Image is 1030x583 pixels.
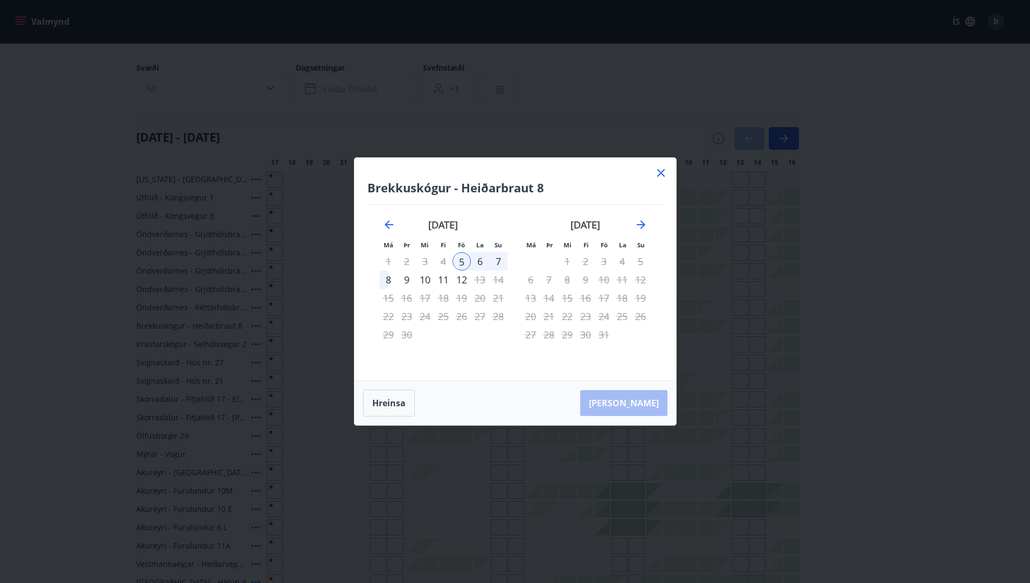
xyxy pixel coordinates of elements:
[631,270,650,289] td: Not available. sunnudagur, 12. október 2025
[521,289,540,307] td: Not available. mánudagur, 13. október 2025
[595,252,613,270] td: Not available. föstudagur, 3. október 2025
[489,252,507,270] div: 7
[637,241,645,249] small: Su
[576,289,595,307] td: Not available. fimmtudagur, 16. október 2025
[434,252,453,270] td: Not available. fimmtudagur, 4. september 2025
[434,307,453,325] td: Not available. fimmtudagur, 25. september 2025
[613,289,631,307] td: Not available. laugardagur, 18. október 2025
[635,218,648,231] div: Move forward to switch to the next month.
[613,307,631,325] td: Not available. laugardagur, 25. október 2025
[453,307,471,325] div: Aðeins útritun í boði
[476,241,484,249] small: La
[558,325,576,344] td: Not available. miðvikudagur, 29. október 2025
[576,252,595,270] td: Not available. fimmtudagur, 2. október 2025
[403,241,410,249] small: Þr
[379,270,398,289] div: 8
[453,252,471,270] td: Selected as start date. föstudagur, 5. september 2025
[595,270,613,289] td: Not available. föstudagur, 10. október 2025
[416,307,434,325] td: Not available. miðvikudagur, 24. september 2025
[489,270,507,289] td: Not available. sunnudagur, 14. september 2025
[595,289,613,307] td: Not available. föstudagur, 17. október 2025
[363,390,415,417] button: Hreinsa
[453,307,471,325] td: Not available. föstudagur, 26. september 2025
[398,307,416,325] td: Not available. þriðjudagur, 23. september 2025
[398,325,416,344] td: Not available. þriðjudagur, 30. september 2025
[458,241,465,249] small: Fö
[379,307,398,325] td: Not available. mánudagur, 22. september 2025
[384,241,393,249] small: Má
[631,307,650,325] td: Not available. sunnudagur, 26. október 2025
[576,270,595,289] td: Not available. fimmtudagur, 9. október 2025
[367,179,663,196] h4: Brekkuskógur - Heiðarbraut 8
[601,241,608,249] small: Fö
[521,307,540,325] td: Not available. mánudagur, 20. október 2025
[540,270,558,289] td: Not available. þriðjudagur, 7. október 2025
[558,270,576,289] td: Not available. miðvikudagur, 8. október 2025
[434,270,453,289] td: Choose fimmtudagur, 11. september 2025 as your check-out date. It’s available.
[398,270,416,289] div: 9
[471,252,489,270] td: Choose laugardagur, 6. september 2025 as your check-out date. It’s available.
[398,289,416,307] td: Not available. þriðjudagur, 16. september 2025
[379,252,398,270] td: Not available. mánudagur, 1. september 2025
[576,307,595,325] td: Not available. fimmtudagur, 23. október 2025
[576,289,595,307] div: Aðeins útritun í boði
[495,241,502,249] small: Su
[558,307,576,325] td: Not available. miðvikudagur, 22. október 2025
[434,270,453,289] div: 11
[540,307,558,325] td: Not available. þriðjudagur, 21. október 2025
[453,252,471,270] div: 5
[489,307,507,325] td: Not available. sunnudagur, 28. september 2025
[613,270,631,289] td: Not available. laugardagur, 11. október 2025
[583,241,589,249] small: Fi
[428,218,458,231] strong: [DATE]
[471,252,489,270] div: 6
[367,205,663,367] div: Calendar
[489,252,507,270] td: Choose sunnudagur, 7. september 2025 as your check-out date. It’s available.
[471,270,489,289] td: Not available. laugardagur, 13. september 2025
[558,289,576,307] td: Not available. miðvikudagur, 15. október 2025
[379,270,398,289] td: Choose mánudagur, 8. september 2025 as your check-out date. It’s available.
[421,241,429,249] small: Mi
[631,289,650,307] td: Not available. sunnudagur, 19. október 2025
[453,289,471,307] td: Not available. föstudagur, 19. september 2025
[379,289,398,307] td: Not available. mánudagur, 15. september 2025
[416,270,434,289] div: 10
[546,241,553,249] small: Þr
[526,241,536,249] small: Má
[576,325,595,344] td: Not available. fimmtudagur, 30. október 2025
[558,252,576,270] td: Not available. miðvikudagur, 1. október 2025
[540,325,558,344] td: Not available. þriðjudagur, 28. október 2025
[453,270,471,289] td: Choose föstudagur, 12. september 2025 as your check-out date. It’s available.
[521,270,540,289] td: Not available. mánudagur, 6. október 2025
[595,307,613,325] td: Not available. föstudagur, 24. október 2025
[563,241,572,249] small: Mi
[489,289,507,307] td: Not available. sunnudagur, 21. september 2025
[521,325,540,344] td: Not available. mánudagur, 27. október 2025
[631,252,650,270] td: Not available. sunnudagur, 5. október 2025
[619,241,627,249] small: La
[595,325,613,344] td: Not available. föstudagur, 31. október 2025
[416,289,434,307] td: Not available. miðvikudagur, 17. september 2025
[416,252,434,270] td: Not available. miðvikudagur, 3. september 2025
[379,325,398,344] td: Not available. mánudagur, 29. september 2025
[398,252,416,270] td: Not available. þriðjudagur, 2. september 2025
[453,270,471,289] div: Aðeins útritun í boði
[540,289,558,307] td: Not available. þriðjudagur, 14. október 2025
[471,289,489,307] td: Not available. laugardagur, 20. september 2025
[613,252,631,270] td: Not available. laugardagur, 4. október 2025
[434,289,453,307] td: Not available. fimmtudagur, 18. september 2025
[570,218,600,231] strong: [DATE]
[441,241,446,249] small: Fi
[382,218,395,231] div: Move backward to switch to the previous month.
[398,270,416,289] td: Choose þriðjudagur, 9. september 2025 as your check-out date. It’s available.
[416,270,434,289] td: Choose miðvikudagur, 10. september 2025 as your check-out date. It’s available.
[471,307,489,325] td: Not available. laugardagur, 27. september 2025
